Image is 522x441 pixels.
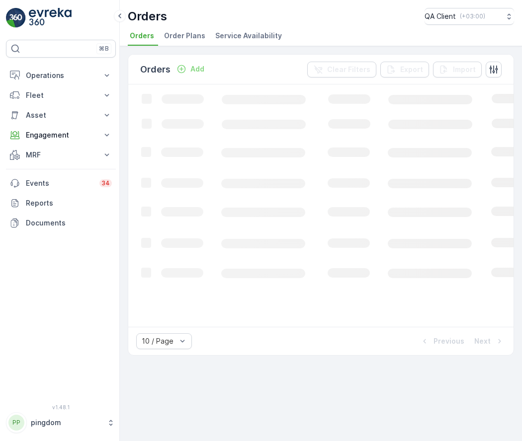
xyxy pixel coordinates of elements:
[128,8,167,24] p: Orders
[26,71,96,80] p: Operations
[6,105,116,125] button: Asset
[99,45,109,53] p: ⌘B
[190,64,204,74] p: Add
[380,62,429,77] button: Export
[215,31,282,41] span: Service Availability
[400,65,423,74] p: Export
[164,31,205,41] span: Order Plans
[26,178,93,188] p: Events
[473,335,506,347] button: Next
[474,336,491,346] p: Next
[26,110,96,120] p: Asset
[6,145,116,165] button: MRF
[31,418,102,428] p: pingdom
[6,66,116,85] button: Operations
[26,218,112,228] p: Documents
[434,336,464,346] p: Previous
[6,213,116,233] a: Documents
[6,412,116,433] button: PPpingdom
[26,90,96,100] p: Fleet
[6,193,116,213] a: Reports
[173,63,208,75] button: Add
[453,65,476,74] p: Import
[26,130,96,140] p: Engagement
[140,63,171,76] p: Orders
[29,8,72,28] img: logo_light-DOdMpM7g.png
[26,198,112,208] p: Reports
[433,62,482,77] button: Import
[101,179,110,187] p: 34
[6,404,116,410] span: v 1.48.1
[425,8,514,25] button: QA Client(+03:00)
[26,150,96,160] p: MRF
[460,12,485,20] p: ( +03:00 )
[425,11,456,21] p: QA Client
[419,335,465,347] button: Previous
[6,125,116,145] button: Engagement
[8,415,24,431] div: PP
[6,8,26,28] img: logo
[6,85,116,105] button: Fleet
[327,65,370,74] p: Clear Filters
[6,173,116,193] a: Events34
[130,31,154,41] span: Orders
[307,62,376,77] button: Clear Filters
